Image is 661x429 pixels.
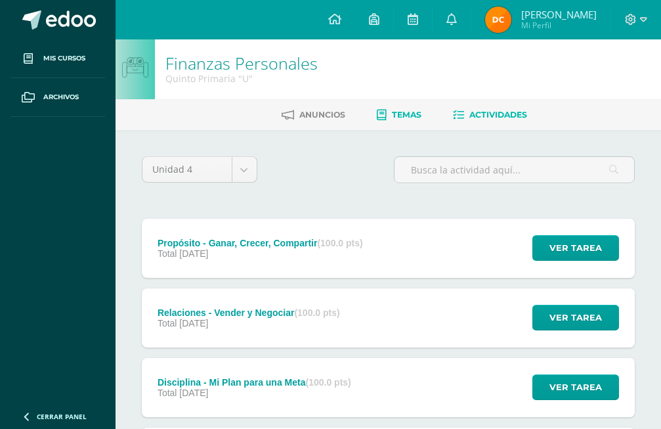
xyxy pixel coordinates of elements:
h1: Finanzas Personales [165,54,318,72]
img: bot1.png [122,57,148,78]
input: Busca la actividad aquí... [394,157,635,183]
button: Ver tarea [532,305,619,330]
span: Ver tarea [549,236,602,260]
a: Anuncios [282,104,345,125]
span: Cerrar panel [37,412,87,421]
span: Archivos [43,92,79,102]
span: Actividades [469,110,527,120]
a: Unidad 4 [142,157,257,182]
a: Finanzas Personales [165,52,318,74]
span: Temas [392,110,421,120]
strong: (100.0 pts) [306,377,351,388]
div: Disciplina - Mi Plan para una Meta [158,377,351,388]
strong: (100.0 pts) [294,307,339,318]
strong: (100.0 pts) [317,238,362,248]
a: Archivos [11,78,105,117]
span: Total [158,388,177,398]
div: Propósito - Ganar, Crecer, Compartir [158,238,363,248]
span: Ver tarea [549,305,602,330]
a: Temas [377,104,421,125]
span: Mi Perfil [521,20,597,31]
span: Total [158,318,177,328]
span: [DATE] [179,388,208,398]
div: Relaciones - Vender y Negociar [158,307,340,318]
span: Mis cursos [43,53,85,64]
span: [PERSON_NAME] [521,8,597,21]
span: Total [158,248,177,259]
div: Quinto Primaria 'U' [165,72,318,85]
span: Ver tarea [549,375,602,399]
button: Ver tarea [532,374,619,400]
button: Ver tarea [532,235,619,261]
span: Unidad 4 [152,157,222,182]
span: [DATE] [179,248,208,259]
img: a2c55a3323588064a5a93eaafcfba731.png [485,7,511,33]
span: [DATE] [179,318,208,328]
a: Mis cursos [11,39,105,78]
a: Actividades [453,104,527,125]
span: Anuncios [299,110,345,120]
